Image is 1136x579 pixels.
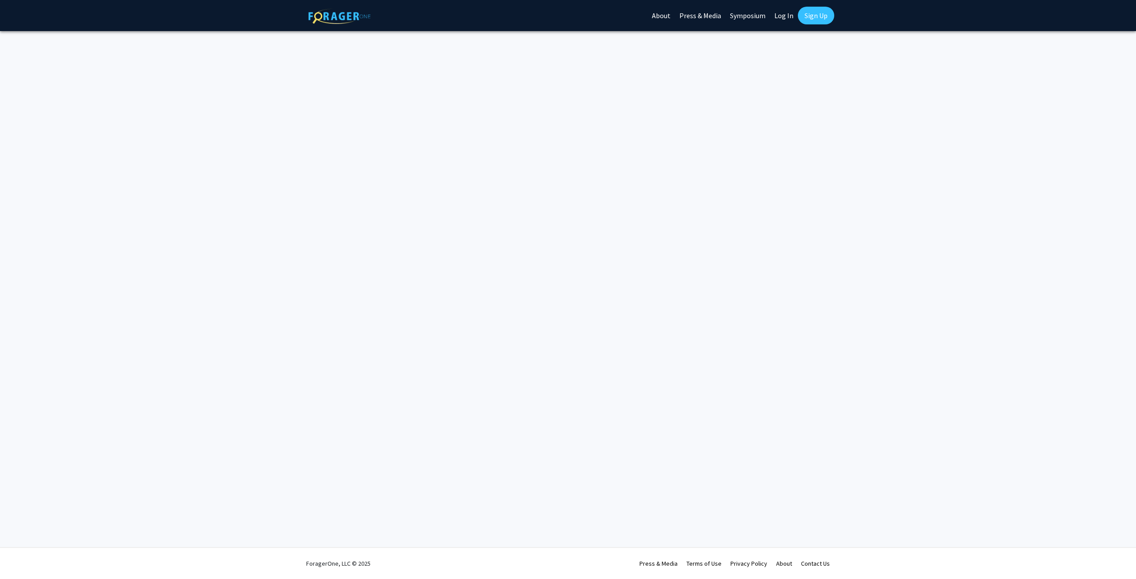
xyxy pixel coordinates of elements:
[308,8,371,24] img: ForagerOne Logo
[801,559,830,567] a: Contact Us
[776,559,792,567] a: About
[686,559,722,567] a: Terms of Use
[798,7,834,24] a: Sign Up
[639,559,678,567] a: Press & Media
[730,559,767,567] a: Privacy Policy
[306,548,371,579] div: ForagerOne, LLC © 2025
